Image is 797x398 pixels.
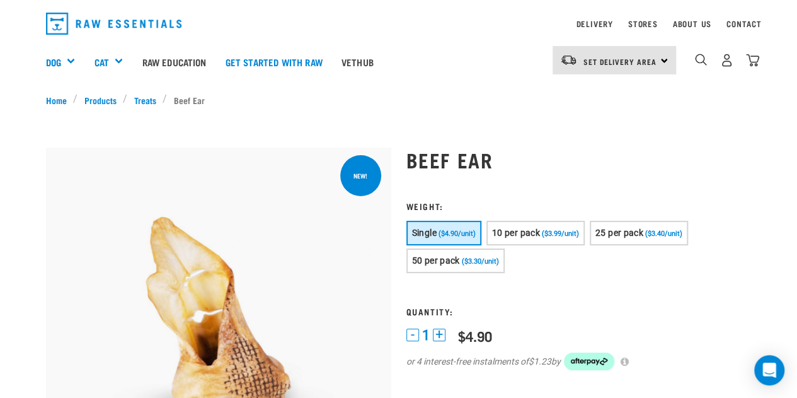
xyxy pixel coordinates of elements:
span: 25 per pack [595,228,643,238]
button: 25 per pack ($3.40/unit) [590,221,688,245]
a: Dog [46,55,61,69]
a: Treats [127,93,163,107]
span: $1.23 [529,355,551,368]
a: Contact [726,21,762,26]
div: $4.90 [458,328,492,344]
a: Stores [628,21,658,26]
a: Products [77,93,123,107]
span: Single [412,228,437,238]
a: About Us [672,21,711,26]
span: ($3.30/unit) [462,257,499,266]
span: 10 per pack [492,228,540,238]
span: ($3.40/unit) [645,230,682,238]
a: Vethub [332,37,383,87]
img: user.png [720,54,733,67]
button: Single ($4.90/unit) [406,221,481,245]
span: 1 [422,329,430,342]
span: Set Delivery Area [583,59,657,64]
img: Afterpay [564,353,614,370]
div: or 4 interest-free instalments of by [406,353,752,370]
nav: dropdown navigation [36,8,762,40]
a: Raw Education [132,37,215,87]
img: van-moving.png [560,54,577,66]
span: ($4.90/unit) [439,230,476,238]
h3: Weight: [406,201,752,211]
button: - [406,329,419,341]
div: Open Intercom Messenger [754,355,784,385]
h1: Beef Ear [406,148,752,171]
a: Delivery [576,21,612,26]
span: ($3.99/unit) [542,230,579,238]
img: home-icon-1@2x.png [695,54,707,66]
a: Cat [94,55,108,69]
nav: breadcrumbs [46,93,752,107]
img: home-icon@2x.png [746,54,759,67]
button: 10 per pack ($3.99/unit) [486,221,585,245]
a: Get started with Raw [216,37,332,87]
button: + [433,329,445,341]
button: 50 per pack ($3.30/unit) [406,249,505,273]
span: 50 per pack [412,255,460,266]
img: Raw Essentials Logo [46,13,182,35]
h3: Quantity: [406,307,752,316]
a: Home [46,93,74,107]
